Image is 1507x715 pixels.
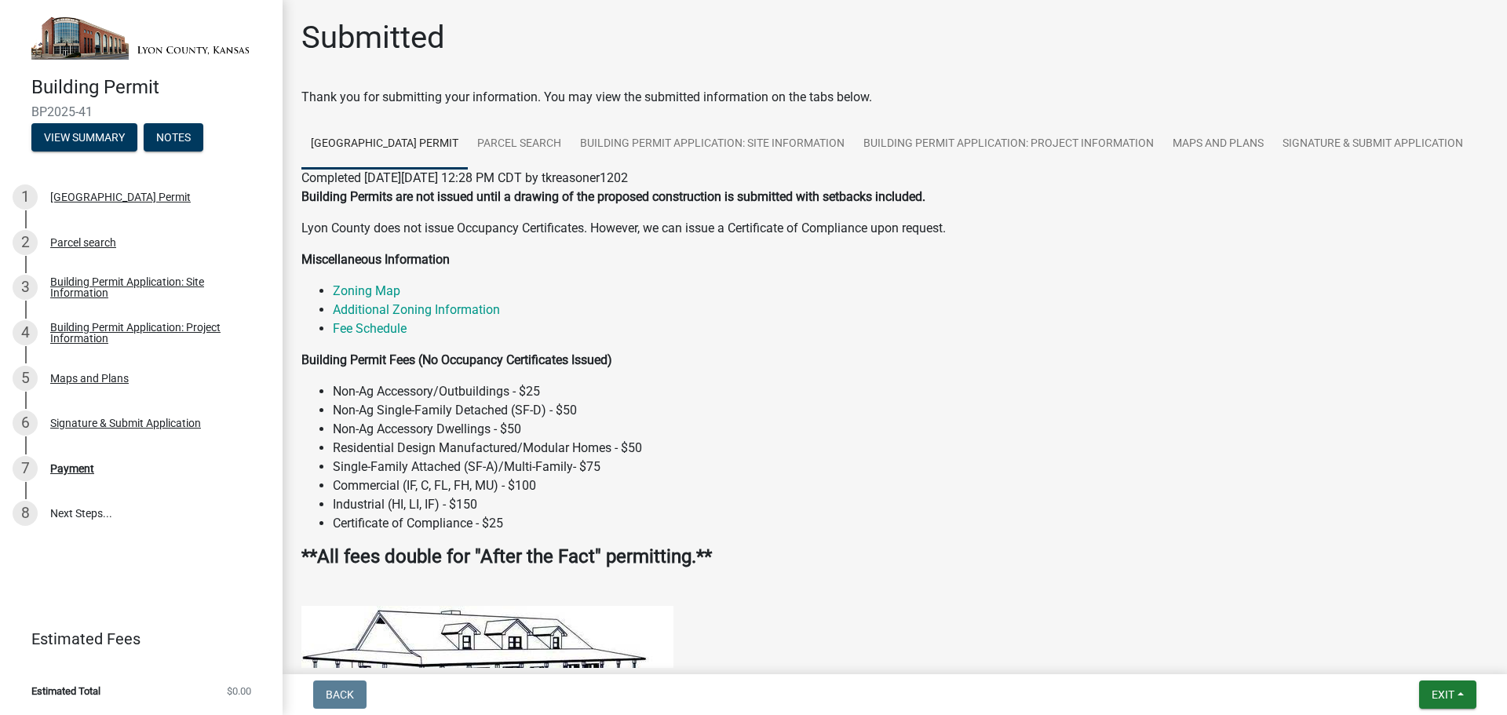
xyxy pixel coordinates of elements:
[50,192,191,202] div: [GEOGRAPHIC_DATA] Permit
[31,133,137,145] wm-modal-confirm: Summary
[333,321,407,336] a: Fee Schedule
[333,382,1488,401] li: Non-Ag Accessory/Outbuildings - $25
[301,170,628,185] span: Completed [DATE][DATE] 12:28 PM CDT by tkreasoner1202
[1273,119,1472,170] a: Signature & Submit Application
[333,439,1488,458] li: Residential Design Manufactured/Modular Homes - $50
[31,16,257,60] img: Lyon County, Kansas
[144,133,203,145] wm-modal-confirm: Notes
[31,686,100,696] span: Estimated Total
[468,119,571,170] a: Parcel search
[13,320,38,345] div: 4
[227,686,251,696] span: $0.00
[31,104,251,119] span: BP2025-41
[50,373,129,384] div: Maps and Plans
[13,623,257,655] a: Estimated Fees
[50,322,257,344] div: Building Permit Application: Project Information
[50,276,257,298] div: Building Permit Application: Site Information
[50,463,94,474] div: Payment
[301,352,612,367] strong: Building Permit Fees (No Occupancy Certificates Issued)
[1163,119,1273,170] a: Maps and Plans
[13,366,38,391] div: 5
[333,401,1488,420] li: Non-Ag Single-Family Detached (SF-D) - $50
[301,88,1488,107] div: Thank you for submitting your information. You may view the submitted information on the tabs below.
[333,476,1488,495] li: Commercial (IF, C, FL, FH, MU) - $100
[301,545,712,567] strong: **All fees double for "After the Fact" permitting.**
[854,119,1163,170] a: Building Permit Application: Project Information
[13,230,38,255] div: 2
[313,680,367,709] button: Back
[1419,680,1476,709] button: Exit
[301,19,445,57] h1: Submitted
[301,219,1488,238] p: Lyon County does not issue Occupancy Certificates. However, we can issue a Certificate of Complia...
[571,119,854,170] a: Building Permit Application: Site Information
[333,458,1488,476] li: Single-Family Attached (SF-A)/Multi-Family- $75
[301,119,468,170] a: [GEOGRAPHIC_DATA] Permit
[13,410,38,436] div: 6
[333,514,1488,533] li: Certificate of Compliance - $25
[333,495,1488,514] li: Industrial (HI, LI, IF) - $150
[31,123,137,151] button: View Summary
[326,688,354,701] span: Back
[50,418,201,429] div: Signature & Submit Application
[301,252,450,267] strong: Miscellaneous Information
[1432,688,1454,701] span: Exit
[301,189,925,204] strong: Building Permits are not issued until a drawing of the proposed construction is submitted with se...
[333,420,1488,439] li: Non-Ag Accessory Dwellings - $50
[50,237,116,248] div: Parcel search
[13,275,38,300] div: 3
[333,302,500,317] a: Additional Zoning Information
[13,184,38,210] div: 1
[13,456,38,481] div: 7
[13,501,38,526] div: 8
[31,76,270,99] h4: Building Permit
[333,283,400,298] a: Zoning Map
[144,123,203,151] button: Notes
